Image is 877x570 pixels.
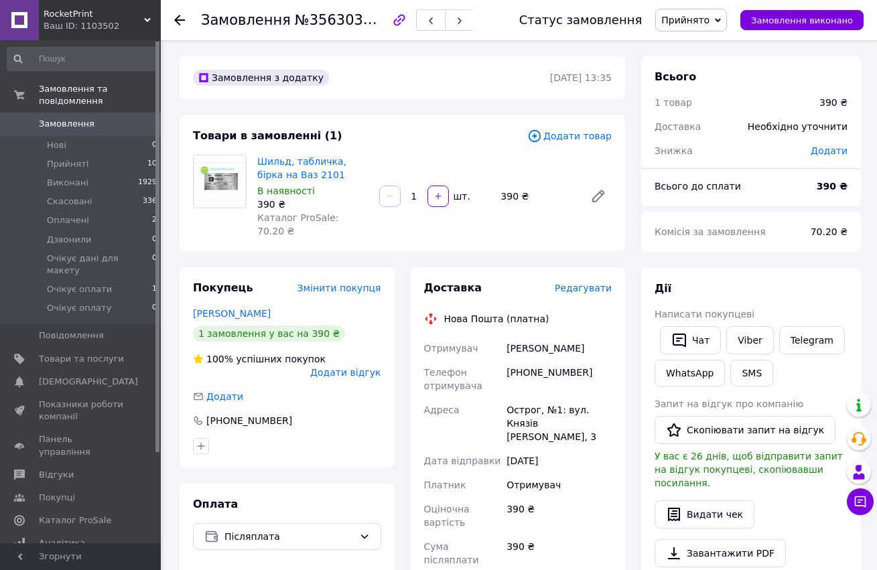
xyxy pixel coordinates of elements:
[47,234,91,246] span: Дзвонили
[39,514,111,526] span: Каталог ProSale
[310,367,381,378] span: Додати відгук
[655,97,692,108] span: 1 товар
[257,212,338,236] span: Каталог ProSale: 70.20 ₴
[44,20,161,32] div: Ваш ID: 1103502
[44,8,144,20] span: RocketPrint
[817,181,848,192] b: 390 ₴
[504,497,614,535] div: 390 ₴
[39,492,75,504] span: Покупці
[257,156,346,180] a: Шильд, табличка, бірка на Ваз 2101
[424,405,460,415] span: Адреса
[655,360,725,386] a: WhatsApp
[193,129,342,142] span: Товари в замовленні (1)
[174,13,185,27] div: Повернутися назад
[295,11,390,28] span: №356303608
[504,336,614,360] div: [PERSON_NAME]
[47,214,89,226] span: Оплачені
[194,162,246,202] img: Шильд, табличка, бірка на Ваз 2101
[751,15,853,25] span: Замовлення виконано
[424,541,479,565] span: Сума післяплати
[424,455,501,466] span: Дата відправки
[655,121,701,132] span: Доставка
[224,529,354,544] span: Післяплата
[193,326,345,342] div: 1 замовлення у вас на 390 ₴
[47,139,66,151] span: Нові
[655,451,843,488] span: У вас є 26 днів, щоб відправити запит на відгук покупцеві, скопіювавши посилання.
[39,376,138,388] span: [DEMOGRAPHIC_DATA]
[257,186,315,196] span: В наявності
[655,282,671,295] span: Дії
[152,139,157,151] span: 0
[655,181,741,192] span: Всього до сплати
[495,187,580,206] div: 390 ₴
[655,226,766,237] span: Комісія за замовлення
[47,283,112,295] span: Очікує оплати
[39,330,104,342] span: Повідомлення
[143,196,157,208] span: 336
[193,352,326,366] div: успішних покупок
[519,13,643,27] div: Статус замовлення
[504,360,614,398] div: [PHONE_NUMBER]
[504,449,614,473] div: [DATE]
[193,70,329,86] div: Замовлення з додатку
[39,469,74,481] span: Відгуки
[655,309,754,319] span: Написати покупцеві
[193,281,253,294] span: Покупець
[39,83,161,107] span: Замовлення та повідомлення
[205,414,293,427] div: [PHONE_NUMBER]
[152,214,157,226] span: 2
[504,473,614,497] div: Отримувач
[424,504,470,528] span: Оціночна вартість
[152,234,157,246] span: 0
[655,70,696,83] span: Всього
[655,500,754,528] button: Видати чек
[152,283,157,295] span: 1
[655,399,803,409] span: Запит на відгук про компанію
[47,158,88,170] span: Прийняті
[257,198,368,211] div: 390 ₴
[201,12,291,28] span: Замовлення
[424,480,466,490] span: Платник
[779,326,845,354] a: Telegram
[424,367,482,391] span: Телефон отримувача
[47,196,92,208] span: Скасовані
[661,15,710,25] span: Прийнято
[39,537,85,549] span: Аналітика
[193,308,271,319] a: [PERSON_NAME]
[206,391,243,402] span: Додати
[206,354,233,364] span: 100%
[811,145,848,156] span: Додати
[39,433,124,457] span: Панель управління
[47,253,152,277] span: Очікує дані для макету
[655,145,693,156] span: Знижка
[152,302,157,314] span: 0
[424,281,482,294] span: Доставка
[819,96,848,109] div: 390 ₴
[740,10,864,30] button: Замовлення виконано
[585,183,612,210] a: Редагувати
[555,283,612,293] span: Редагувати
[655,539,786,567] a: Завантажити PDF
[39,399,124,423] span: Показники роботи компанії
[504,398,614,449] div: Острог, №1: вул. Князів [PERSON_NAME], 3
[847,488,874,515] button: Чат з покупцем
[726,326,773,354] a: Viber
[297,283,381,293] span: Змінити покупця
[655,416,835,444] button: Скопіювати запит на відгук
[660,326,721,354] button: Чат
[730,360,773,386] button: SMS
[7,47,158,71] input: Пошук
[811,226,848,237] span: 70.20 ₴
[39,118,94,130] span: Замовлення
[138,177,157,189] span: 1929
[47,302,111,314] span: Очікує оплату
[424,343,478,354] span: Отримувач
[550,72,612,83] time: [DATE] 13:35
[527,129,612,143] span: Додати товар
[740,112,856,141] div: Необхідно уточнити
[450,190,472,203] div: шт.
[39,353,124,365] span: Товари та послуги
[147,158,157,170] span: 10
[441,312,553,326] div: Нова Пошта (платна)
[152,253,157,277] span: 0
